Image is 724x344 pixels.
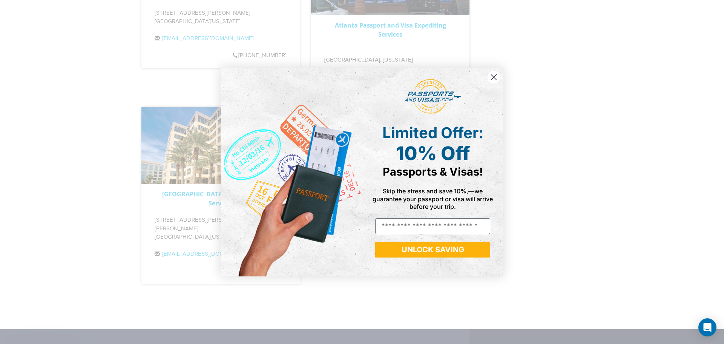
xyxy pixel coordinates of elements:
span: Limited Offer: [382,123,483,142]
button: UNLOCK SAVING [375,242,490,258]
img: de9cda0d-0715-46ca-9a25-073762a91ba7.png [221,68,362,276]
div: Open Intercom Messenger [698,318,716,336]
img: passports and visas [405,79,461,114]
button: Close dialog [487,71,500,84]
span: Passports & Visas! [383,165,483,178]
span: Skip the stress and save 10%,—we guarantee your passport or visa will arrive before your trip. [373,187,493,210]
span: 10% Off [396,142,470,165]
